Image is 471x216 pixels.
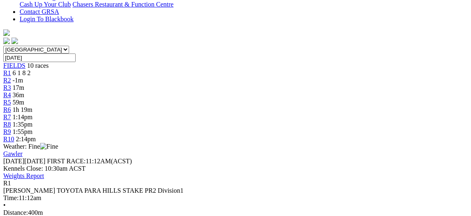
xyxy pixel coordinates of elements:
span: 10 races [27,62,49,69]
span: [DATE] [3,158,45,165]
div: Bar & Dining [20,1,468,8]
a: FIELDS [3,62,25,69]
span: 1:35pm [13,121,33,128]
span: R1 [3,180,11,187]
span: Weather: Fine [3,143,58,150]
input: Select date [3,53,76,62]
img: logo-grsa-white.png [3,29,10,36]
img: twitter.svg [11,38,18,44]
div: Kennels Close: 10:30am ACST [3,165,468,172]
span: 2:14pm [16,136,36,143]
a: R9 [3,128,11,135]
a: R4 [3,91,11,98]
div: 11:12am [3,194,468,202]
a: R1 [3,69,11,76]
span: 1h 19m [13,106,32,113]
span: Time: [3,194,19,201]
span: 1:14pm [13,114,33,120]
a: Contact GRSA [20,8,59,15]
a: Login To Blackbook [20,16,74,22]
a: R2 [3,77,11,84]
img: Fine [40,143,58,150]
span: 6 1 8 2 [13,69,31,76]
a: Cash Up Your Club [20,1,71,8]
a: R6 [3,106,11,113]
a: R10 [3,136,14,143]
a: R8 [3,121,11,128]
span: • [3,202,6,209]
span: 36m [13,91,24,98]
span: Distance: [3,209,28,216]
a: Gawler [3,150,22,157]
span: [DATE] [3,158,25,165]
span: 1:55pm [13,128,33,135]
img: facebook.svg [3,38,10,44]
span: FIRST RACE: [47,158,85,165]
a: R3 [3,84,11,91]
a: R7 [3,114,11,120]
span: 11:12AM(ACST) [47,158,132,165]
a: Chasers Restaurant & Function Centre [72,1,173,8]
span: 59m [13,99,24,106]
span: -1m [13,77,23,84]
span: 17m [13,84,24,91]
a: Weights Report [3,172,44,179]
a: R5 [3,99,11,106]
div: [PERSON_NAME] TOYOTA PARA HILLS STAKE PR2 Division1 [3,187,468,194]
